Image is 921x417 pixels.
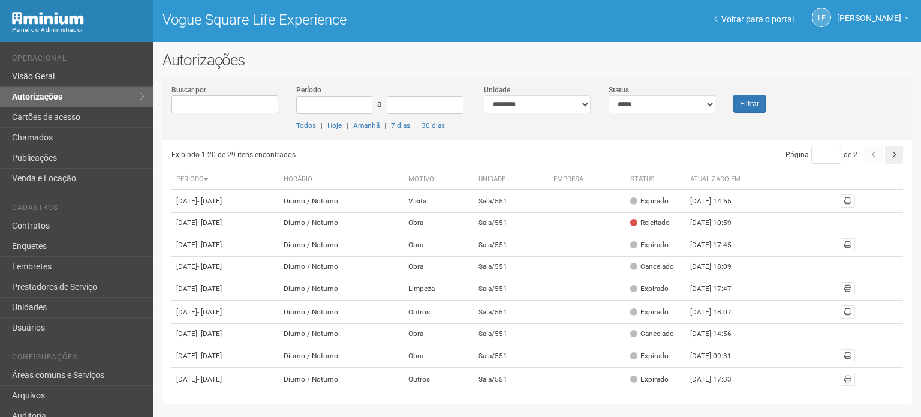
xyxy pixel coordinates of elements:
td: Obra [404,213,474,233]
td: Sala/551 [474,213,549,233]
span: a [377,99,382,109]
td: [DATE] [171,368,279,391]
td: Sala/551 [474,190,549,213]
label: Buscar por [171,85,206,95]
div: Exibindo 1-20 de 29 itens encontrados [171,146,538,164]
img: Minium [12,12,84,25]
a: Todos [296,121,316,130]
td: Sala/551 [474,324,549,344]
td: [DATE] 18:07 [685,301,751,324]
td: [DATE] 14:56 [685,324,751,344]
a: [PERSON_NAME] [837,15,909,25]
label: Unidade [484,85,510,95]
span: - [DATE] [197,308,222,316]
div: Cancelado [630,329,674,339]
a: LF [812,8,831,27]
li: Operacional [12,54,145,67]
td: [DATE] [171,233,279,257]
li: Configurações [12,353,145,365]
td: Obra [404,257,474,277]
a: 7 dias [391,121,410,130]
span: - [DATE] [197,262,222,271]
td: Diurno / Noturno [279,257,404,277]
td: [DATE] 17:47 [685,277,751,301]
td: [DATE] [171,344,279,368]
div: Cancelado [630,262,674,272]
th: Atualizado em [685,170,751,190]
td: [DATE] [171,391,279,415]
a: Amanhã [353,121,380,130]
a: 30 dias [422,121,445,130]
td: [DATE] [171,213,279,233]
td: Sala/551 [474,233,549,257]
label: Status [609,85,629,95]
td: Obra [404,344,474,368]
td: Sala/551 [474,277,549,301]
td: [DATE] [171,277,279,301]
td: Obra [404,324,474,344]
span: - [DATE] [197,218,222,227]
div: Expirado [630,284,669,294]
a: Hoje [327,121,342,130]
td: Diurno / Noturno [279,344,404,368]
td: [DATE] 17:33 [685,368,751,391]
td: Sala/551 [474,368,549,391]
span: | [347,121,348,130]
div: Expirado [630,240,669,250]
td: Diurno / Noturno [279,213,404,233]
td: Diurno / Noturno [279,391,404,415]
span: | [415,121,417,130]
td: Diurno / Noturno [279,233,404,257]
td: [DATE] [171,324,279,344]
td: Diurno / Noturno [279,301,404,324]
td: [DATE] 14:55 [685,190,751,213]
td: Outros [404,391,474,415]
td: Obra [404,233,474,257]
span: Página de 2 [785,151,857,159]
td: [DATE] 10:59 [685,213,751,233]
h1: Vogue Square Life Experience [162,12,528,28]
td: [DATE] [171,301,279,324]
span: - [DATE] [197,284,222,293]
span: Letícia Florim [837,2,901,23]
span: - [DATE] [197,197,222,205]
th: Unidade [474,170,549,190]
td: Outros [404,301,474,324]
td: [DATE] 18:09 [685,257,751,277]
th: Período [171,170,279,190]
a: Voltar para o portal [714,14,794,24]
div: Expirado [630,351,669,361]
span: - [DATE] [197,241,222,249]
th: Horário [279,170,404,190]
th: Empresa [549,170,625,190]
td: Sala/551 [474,257,549,277]
td: [DATE] 17:45 [685,233,751,257]
td: [DATE] 10:04 [685,391,751,415]
td: Outros [404,368,474,391]
span: | [321,121,323,130]
h2: Autorizações [162,51,912,69]
td: Visita [404,190,474,213]
div: Expirado [630,196,669,206]
td: Diurno / Noturno [279,190,404,213]
span: | [384,121,386,130]
li: Cadastros [12,203,145,216]
div: Expirado [630,307,669,317]
div: Expirado [630,374,669,385]
td: Limpeza [404,277,474,301]
td: [DATE] [171,190,279,213]
td: Sala/551 [474,301,549,324]
td: [DATE] [171,257,279,277]
th: Status [625,170,685,190]
td: Diurno / Noturno [279,324,404,344]
td: Diurno / Noturno [279,277,404,301]
td: Sala/551 [474,344,549,368]
div: Painel do Administrador [12,25,145,35]
span: - [DATE] [197,375,222,383]
span: - [DATE] [197,329,222,338]
label: Período [296,85,321,95]
div: Rejeitado [630,218,670,228]
td: Diurno / Noturno [279,368,404,391]
td: [DATE] 09:31 [685,344,751,368]
th: Motivo [404,170,474,190]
